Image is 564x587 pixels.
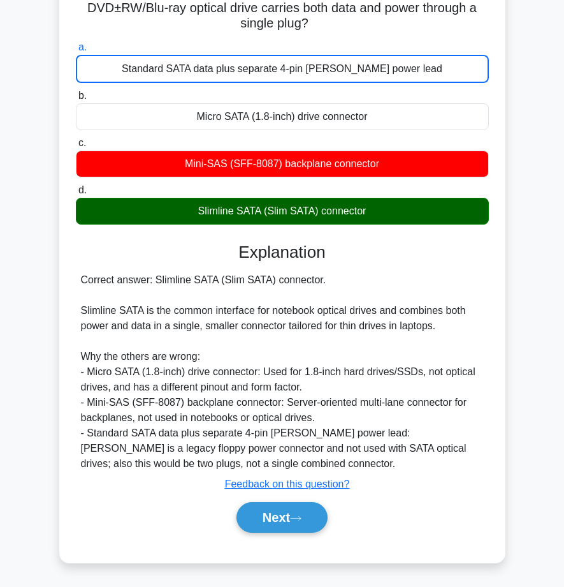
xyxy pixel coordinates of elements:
[81,272,484,472] div: Correct answer: Slimline SATA (Slim SATA) connector. Slimline SATA is the common interface for no...
[78,184,87,195] span: d.
[78,137,86,148] span: c.
[76,103,489,130] div: Micro SATA (1.8‑inch) drive connector
[225,479,350,489] a: Feedback on this question?
[236,502,328,533] button: Next
[78,41,87,52] span: a.
[76,198,489,225] div: Slimline SATA (Slim SATA) connector
[78,90,87,101] span: b.
[76,151,489,177] div: Mini‑SAS (SFF‑8087) backplane connector
[83,242,481,262] h3: Explanation
[76,55,489,83] div: Standard SATA data plus separate 4‑pin [PERSON_NAME] power lead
